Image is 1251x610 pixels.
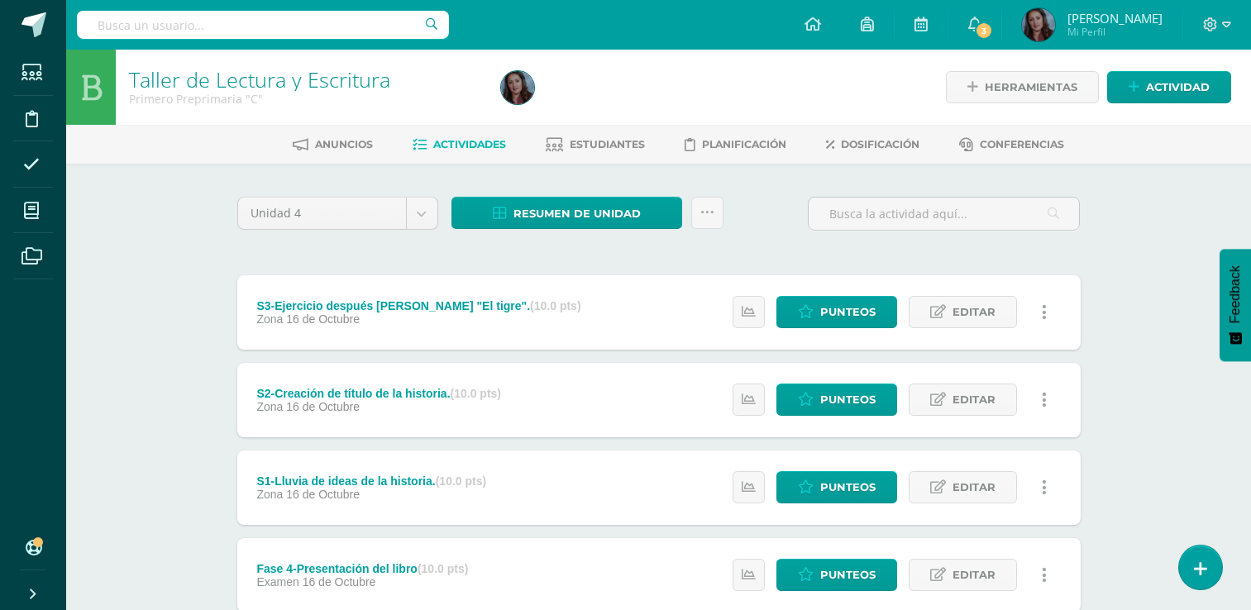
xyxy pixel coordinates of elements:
span: 16 de Octubre [286,400,360,413]
span: Resumen de unidad [513,198,641,229]
span: Planificación [702,138,786,150]
span: Dosificación [841,138,919,150]
a: Estudiantes [546,131,645,158]
input: Busca un usuario... [77,11,449,39]
span: Editar [953,384,996,415]
span: Editar [953,560,996,590]
strong: (10.0 pts) [436,474,486,488]
span: Punteos [820,472,876,503]
img: 7527788fc198ece1fff13ce08f9bc757.png [1022,8,1055,41]
a: Taller de Lectura y Escritura [129,65,390,93]
span: 16 de Octubre [286,312,360,326]
span: 16 de Octubre [286,488,360,501]
span: Mi Perfil [1067,25,1163,39]
div: Primero Preprimaria 'C' [129,91,481,107]
span: [PERSON_NAME] [1067,10,1163,26]
span: Feedback [1228,265,1243,323]
a: Herramientas [946,71,1099,103]
span: Punteos [820,297,876,327]
button: Feedback - Mostrar encuesta [1220,249,1251,361]
a: Conferencias [959,131,1064,158]
span: Zona [256,312,283,326]
span: Editar [953,297,996,327]
a: Resumen de unidad [451,197,682,229]
div: Fase 4-Presentación del libro [256,562,468,575]
div: S1-Lluvia de ideas de la historia. [256,474,486,488]
span: Conferencias [980,138,1064,150]
a: Punteos [776,384,897,416]
input: Busca la actividad aquí... [809,198,1079,230]
a: Anuncios [293,131,373,158]
a: Dosificación [826,131,919,158]
span: 16 de Octubre [303,575,376,589]
strong: (10.0 pts) [451,387,501,400]
span: Punteos [820,560,876,590]
h1: Taller de Lectura y Escritura [129,68,481,91]
a: Punteos [776,471,897,503]
span: Unidad 4 [251,198,394,229]
span: Editar [953,472,996,503]
span: Examen [256,575,298,589]
span: Actividad [1146,72,1210,102]
a: Punteos [776,296,897,328]
span: Zona [256,400,283,413]
strong: (10.0 pts) [530,299,580,312]
a: Actividades [413,131,506,158]
span: Punteos [820,384,876,415]
span: Estudiantes [570,138,645,150]
a: Planificación [685,131,786,158]
div: S3-Ejercicio después [PERSON_NAME] "El tigre". [256,299,580,312]
span: Zona [256,488,283,501]
a: Actividad [1107,71,1231,103]
span: Anuncios [315,138,373,150]
a: Unidad 4 [238,198,437,229]
strong: (10.0 pts) [418,562,468,575]
span: Herramientas [985,72,1077,102]
img: 7527788fc198ece1fff13ce08f9bc757.png [501,71,534,104]
span: Actividades [433,138,506,150]
div: S2-Creación de título de la historia. [256,387,501,400]
a: Punteos [776,559,897,591]
span: 3 [975,21,993,40]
